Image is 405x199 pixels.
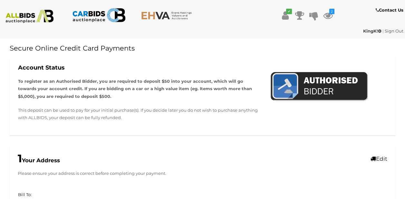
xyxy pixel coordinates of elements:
i: ✔ [286,9,292,14]
b: Account Status [18,64,65,71]
a: Edit [371,156,387,162]
b: Your Address [18,157,60,164]
i: 2 [329,9,334,14]
a: 2 [323,10,333,21]
a: Contact Us [376,6,405,14]
img: EHVA.com.au [141,11,195,20]
img: ALLBIDS.com.au [3,10,56,23]
img: AuthorisedBidder.png [270,71,368,103]
span: 1 [18,152,22,165]
h1: Secure Online Credit Card Payments [10,44,395,52]
h5: Bill To: [18,192,32,197]
p: Please ensure your address is correct before completing your payment. [18,170,387,177]
p: This deposit can be used to pay for your initial purchase(s). If you decide later you do not wish... [18,107,261,122]
img: CARBIDS.com.au [72,6,126,24]
b: Contact Us [376,7,403,13]
strong: To register as an Authorised Bidder, you are required to deposit $50 into your account, which wil... [18,79,252,99]
a: Sign Out [385,28,403,33]
span: | [382,28,384,33]
a: KingK! [363,28,382,33]
a: ✔ [281,10,290,21]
